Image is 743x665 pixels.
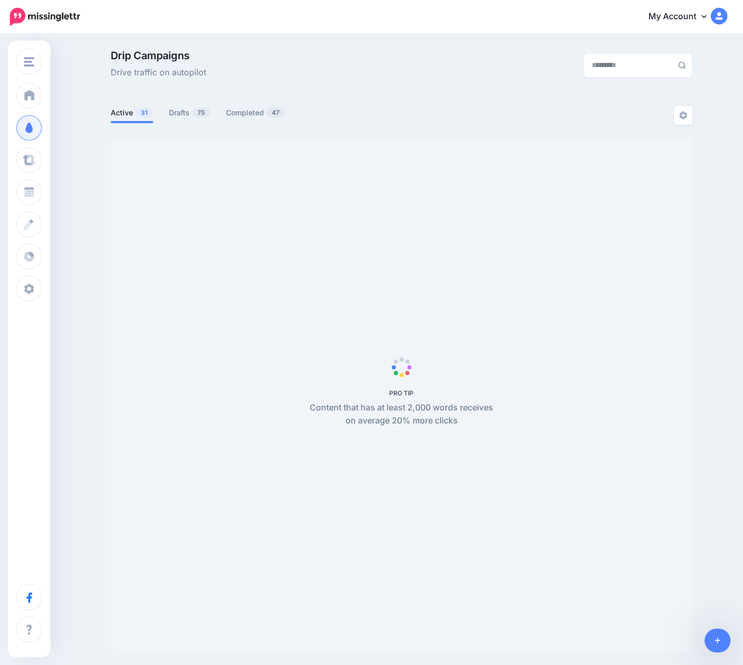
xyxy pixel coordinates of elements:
[10,8,80,25] img: Missinglettr
[111,66,206,79] span: Drive traffic on autopilot
[136,108,153,117] span: 31
[638,4,727,30] a: My Account
[679,111,687,119] img: settings-grey.png
[24,57,34,66] img: menu.png
[304,389,499,397] h5: PRO TIP
[267,108,285,117] span: 47
[111,107,153,119] a: Active31
[111,50,206,61] span: Drip Campaigns
[226,107,285,119] a: Completed47
[678,61,686,69] img: search-grey-6.png
[192,108,210,117] span: 75
[304,401,499,428] p: Content that has at least 2,000 words receives on average 20% more clicks
[169,107,210,119] a: Drafts75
